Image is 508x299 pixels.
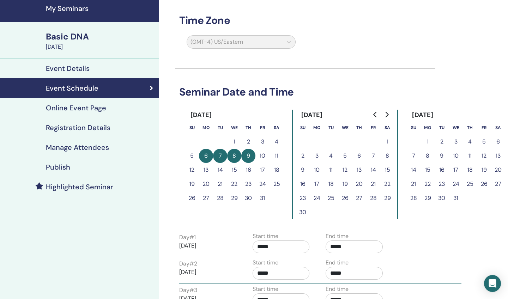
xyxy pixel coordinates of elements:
[463,135,477,149] button: 4
[366,121,380,135] th: Friday
[185,191,199,205] button: 26
[255,177,270,191] button: 24
[421,163,435,177] button: 15
[179,242,236,250] p: [DATE]
[477,149,491,163] button: 12
[352,163,366,177] button: 13
[324,121,338,135] th: Tuesday
[270,121,284,135] th: Saturday
[477,135,491,149] button: 5
[270,177,284,191] button: 25
[241,135,255,149] button: 2
[491,121,505,135] th: Saturday
[46,143,109,152] h4: Manage Attendees
[227,121,241,135] th: Wednesday
[199,191,213,205] button: 27
[46,183,113,191] h4: Highlighted Seminar
[185,110,218,121] div: [DATE]
[366,163,380,177] button: 14
[46,163,70,171] h4: Publish
[484,275,501,292] div: Open Intercom Messenger
[449,177,463,191] button: 24
[199,149,213,163] button: 6
[406,177,421,191] button: 21
[491,135,505,149] button: 6
[253,232,278,240] label: Start time
[352,191,366,205] button: 27
[241,177,255,191] button: 23
[477,177,491,191] button: 26
[310,149,324,163] button: 3
[310,163,324,177] button: 10
[324,177,338,191] button: 18
[380,121,394,135] th: Saturday
[46,123,110,132] h4: Registration Details
[326,285,349,293] label: End time
[227,135,241,149] button: 1
[324,163,338,177] button: 11
[46,104,106,112] h4: Online Event Page
[421,149,435,163] button: 8
[324,149,338,163] button: 4
[296,110,328,121] div: [DATE]
[326,232,349,240] label: End time
[179,260,197,268] label: Day # 2
[463,121,477,135] th: Thursday
[338,191,352,205] button: 26
[380,177,394,191] button: 22
[449,191,463,205] button: 31
[310,177,324,191] button: 17
[46,43,155,51] div: [DATE]
[491,149,505,163] button: 13
[46,84,98,92] h4: Event Schedule
[352,121,366,135] th: Thursday
[449,149,463,163] button: 10
[213,163,227,177] button: 14
[449,121,463,135] th: Wednesday
[270,149,284,163] button: 11
[227,177,241,191] button: 22
[175,14,435,27] h3: Time Zone
[179,268,236,276] p: [DATE]
[421,191,435,205] button: 29
[449,163,463,177] button: 17
[421,177,435,191] button: 22
[352,177,366,191] button: 20
[185,177,199,191] button: 19
[338,163,352,177] button: 12
[435,121,449,135] th: Tuesday
[435,135,449,149] button: 2
[435,177,449,191] button: 23
[241,191,255,205] button: 30
[270,163,284,177] button: 18
[296,121,310,135] th: Sunday
[435,191,449,205] button: 30
[380,191,394,205] button: 29
[46,31,155,43] div: Basic DNA
[185,163,199,177] button: 12
[227,191,241,205] button: 29
[199,177,213,191] button: 20
[406,121,421,135] th: Sunday
[338,177,352,191] button: 19
[380,135,394,149] button: 1
[406,110,439,121] div: [DATE]
[296,177,310,191] button: 16
[255,135,270,149] button: 3
[255,163,270,177] button: 17
[352,149,366,163] button: 6
[370,108,381,122] button: Go to previous month
[253,285,278,293] label: Start time
[270,135,284,149] button: 4
[477,121,491,135] th: Friday
[435,149,449,163] button: 9
[42,31,159,51] a: Basic DNA[DATE]
[463,149,477,163] button: 11
[366,177,380,191] button: 21
[380,163,394,177] button: 15
[241,149,255,163] button: 9
[296,163,310,177] button: 9
[406,149,421,163] button: 7
[381,108,392,122] button: Go to next month
[463,177,477,191] button: 25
